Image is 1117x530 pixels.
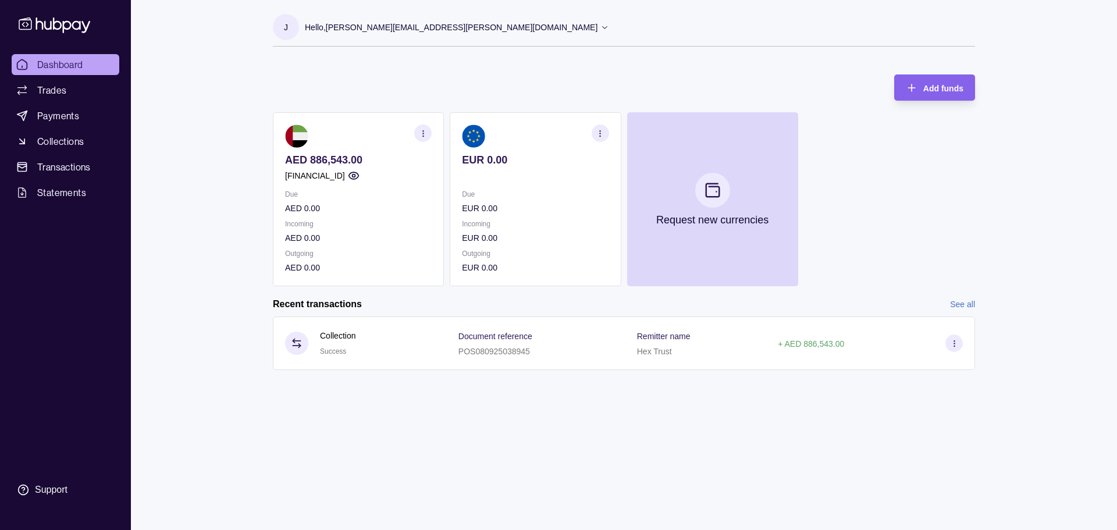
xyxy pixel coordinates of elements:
[12,54,119,75] a: Dashboard
[462,218,609,230] p: Incoming
[37,160,91,174] span: Transactions
[285,125,308,148] img: ae
[462,202,609,215] p: EUR 0.00
[462,261,609,274] p: EUR 0.00
[37,109,79,123] span: Payments
[285,169,345,182] p: [FINANCIAL_ID]
[894,74,975,101] button: Add funds
[37,134,84,148] span: Collections
[462,232,609,244] p: EUR 0.00
[458,347,530,356] p: POS080925038945
[12,105,119,126] a: Payments
[320,347,346,355] span: Success
[637,347,672,356] p: Hex Trust
[35,483,67,496] div: Support
[305,21,597,34] p: Hello, [PERSON_NAME][EMAIL_ADDRESS][PERSON_NAME][DOMAIN_NAME]
[12,156,119,177] a: Transactions
[458,332,532,341] p: Document reference
[637,332,691,341] p: Remitter name
[273,298,362,311] h2: Recent transactions
[285,232,432,244] p: AED 0.00
[37,58,83,72] span: Dashboard
[284,21,288,34] p: J
[285,218,432,230] p: Incoming
[923,84,963,93] span: Add funds
[462,188,609,201] p: Due
[462,247,609,260] p: Outgoing
[320,329,355,342] p: Collection
[12,80,119,101] a: Trades
[12,478,119,502] a: Support
[778,339,844,348] p: + AED 886,543.00
[627,112,798,286] button: Request new currencies
[285,261,432,274] p: AED 0.00
[37,186,86,200] span: Statements
[285,202,432,215] p: AED 0.00
[462,125,485,148] img: eu
[37,83,66,97] span: Trades
[12,131,119,152] a: Collections
[285,188,432,201] p: Due
[656,214,769,226] p: Request new currencies
[285,154,432,166] p: AED 886,543.00
[12,182,119,203] a: Statements
[285,247,432,260] p: Outgoing
[950,298,975,311] a: See all
[462,154,609,166] p: EUR 0.00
